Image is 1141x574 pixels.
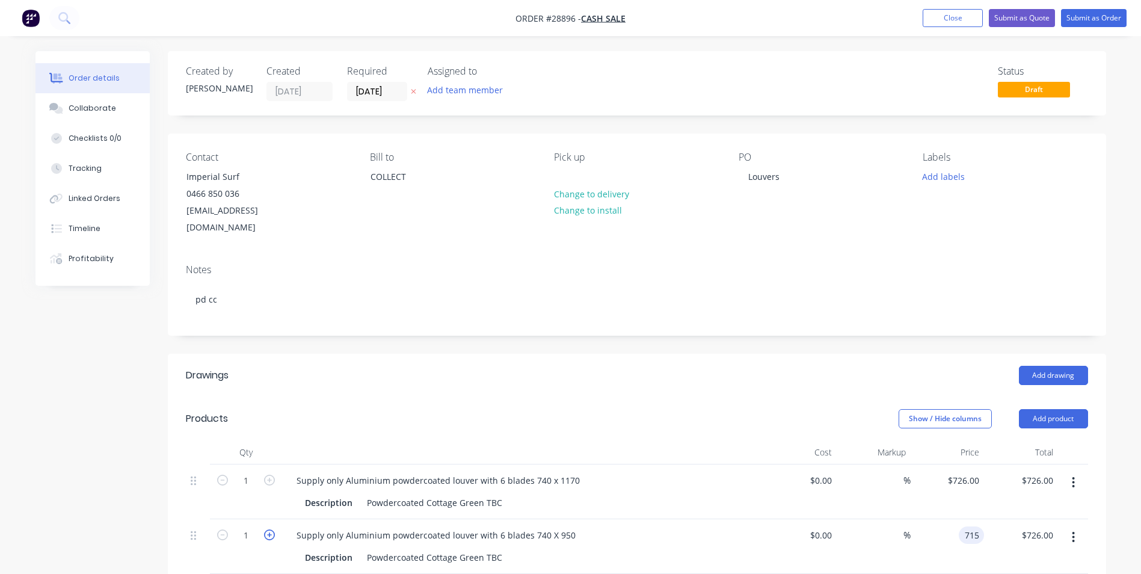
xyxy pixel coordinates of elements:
button: Add drawing [1019,366,1088,385]
div: Notes [186,264,1088,276]
button: Collaborate [35,93,150,123]
div: Checklists 0/0 [69,133,121,144]
div: Description [300,549,357,566]
button: Timeline [35,214,150,244]
button: Add team member [428,82,509,98]
div: Collaborate [69,103,116,114]
div: Assigned to [428,66,548,77]
button: Add labels [916,168,971,184]
div: Order details [69,73,120,84]
div: 0466 850 036 [186,185,286,202]
div: Imperial Surf [186,168,286,185]
div: [EMAIL_ADDRESS][DOMAIN_NAME] [186,202,286,236]
div: Tracking [69,163,102,174]
button: Tracking [35,153,150,184]
div: [PERSON_NAME] [186,82,252,94]
div: Products [186,412,228,426]
div: Contact [186,152,351,163]
img: Factory [22,9,40,27]
div: Description [300,494,357,511]
div: Created [266,66,333,77]
div: pd cc [186,281,1088,318]
button: Change to delivery [547,185,635,202]
span: % [903,528,911,542]
div: Powdercoated Cottage Green TBC [362,549,507,566]
div: Labels [923,152,1087,163]
div: Markup [837,440,911,464]
div: Required [347,66,413,77]
span: % [903,474,911,487]
div: Imperial Surf0466 850 036[EMAIL_ADDRESS][DOMAIN_NAME] [176,168,297,236]
div: Supply only Aluminium powdercoated louver with 6 blades 740 X 950 [287,526,585,544]
button: Checklists 0/0 [35,123,150,153]
div: Powdercoated Cottage Green TBC [362,494,507,511]
button: Profitability [35,244,150,274]
div: COLLECT [371,168,470,185]
div: Drawings [186,368,229,383]
button: Linked Orders [35,184,150,214]
button: Change to install [547,202,628,218]
div: Price [911,440,985,464]
div: COLLECT [360,168,481,206]
button: Close [923,9,983,27]
button: Submit as Order [1061,9,1127,27]
div: Total [984,440,1058,464]
button: Show / Hide columns [899,409,992,428]
span: Draft [998,82,1070,97]
div: Created by [186,66,252,77]
div: Status [998,66,1088,77]
div: Linked Orders [69,193,120,204]
div: Louvers [739,168,789,185]
div: Timeline [69,223,100,234]
div: Profitability [69,253,114,264]
button: Add product [1019,409,1088,428]
button: Submit as Quote [989,9,1055,27]
span: Order #28896 - [515,13,581,24]
div: Qty [210,440,282,464]
button: Add team member [420,82,509,98]
div: Bill to [370,152,535,163]
div: Pick up [554,152,719,163]
button: Order details [35,63,150,93]
div: PO [739,152,903,163]
div: Supply only Aluminium powdercoated louver with 6 blades 740 x 1170 [287,472,589,489]
a: CASH SALE [581,13,626,24]
div: Cost [763,440,837,464]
